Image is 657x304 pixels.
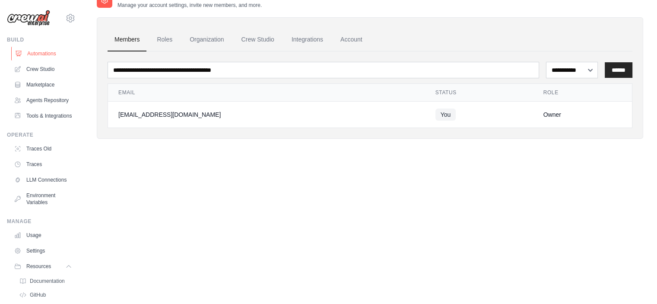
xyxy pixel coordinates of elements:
div: Operate [7,131,76,138]
span: You [435,109,456,121]
div: [EMAIL_ADDRESS][DOMAIN_NAME] [118,110,415,119]
th: Status [425,84,533,102]
p: Manage your account settings, invite new members, and more. [117,2,262,9]
a: Tools & Integrations [10,109,76,123]
a: Crew Studio [235,28,281,51]
a: LLM Connections [10,173,76,187]
div: Owner [543,110,622,119]
a: Crew Studio [10,62,76,76]
a: Documentation [16,275,76,287]
th: Role [533,84,632,102]
a: Marketplace [10,78,76,92]
a: Environment Variables [10,189,76,209]
span: Documentation [30,278,65,285]
a: Integrations [285,28,330,51]
button: Resources [10,259,76,273]
a: Automations [11,47,76,61]
span: GitHub [30,291,46,298]
a: Traces [10,157,76,171]
a: Members [108,28,146,51]
div: Manage [7,218,76,225]
span: Resources [26,263,51,270]
a: GitHub [16,289,76,301]
a: Traces Old [10,142,76,156]
a: Roles [150,28,179,51]
a: Usage [10,228,76,242]
a: Organization [183,28,231,51]
a: Account [333,28,369,51]
a: Settings [10,244,76,258]
img: Logo [7,10,50,26]
a: Agents Repository [10,93,76,107]
th: Email [108,84,425,102]
div: Build [7,36,76,43]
